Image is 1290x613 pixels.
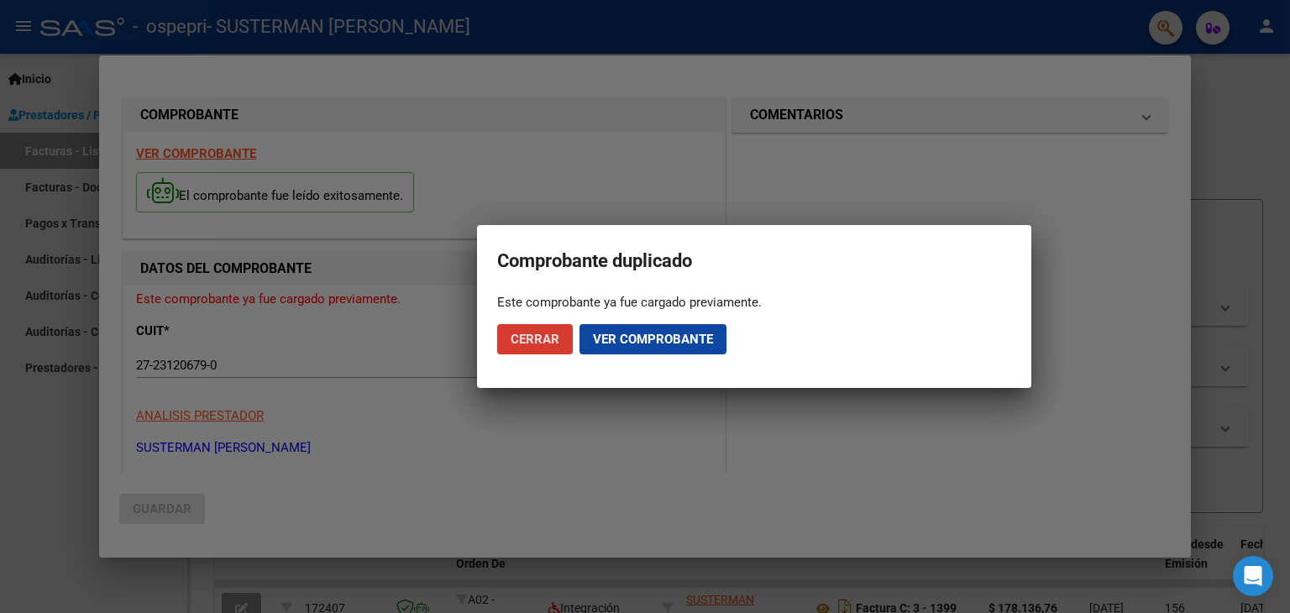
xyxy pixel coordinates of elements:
span: Ver comprobante [593,332,713,347]
button: Cerrar [497,324,573,354]
div: Este comprobante ya fue cargado previamente. [497,294,1011,311]
div: Open Intercom Messenger [1233,556,1273,596]
button: Ver comprobante [579,324,726,354]
span: Cerrar [511,332,559,347]
h2: Comprobante duplicado [497,245,1011,277]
